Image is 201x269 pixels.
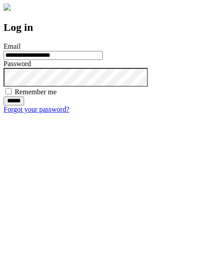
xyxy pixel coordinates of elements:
h2: Log in [4,21,197,34]
label: Password [4,60,31,67]
label: Remember me [15,88,57,96]
label: Email [4,42,21,50]
img: logo-4e3dc11c47720685a147b03b5a06dd966a58ff35d612b21f08c02c0306f2b779.png [4,4,11,11]
a: Forgot your password? [4,105,69,113]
